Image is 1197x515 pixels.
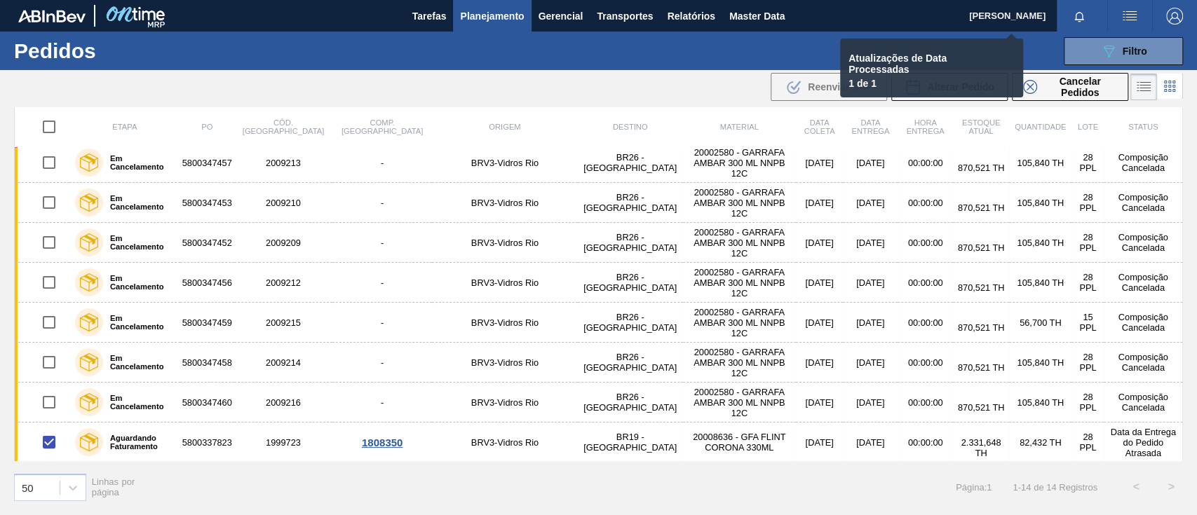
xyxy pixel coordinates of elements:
[332,223,432,263] td: -
[1071,183,1104,223] td: 28 PPL
[1013,482,1097,493] span: 1 - 14 de 14 Registros
[180,143,234,183] td: 5800347457
[432,343,577,383] td: BRV3-Vidros Rio
[578,383,683,423] td: BR26 - [GEOGRAPHIC_DATA]
[432,383,577,423] td: BRV3-Vidros Rio
[341,119,423,136] span: Comp. [GEOGRAPHIC_DATA]
[958,202,1005,213] span: 870,521 TH
[683,183,796,223] td: 20002580 - GARRAFA AMBAR 300 ML NNPB 12C
[961,437,1001,458] span: 2.331,648 TH
[1130,74,1157,100] div: Visão em Lista
[898,263,953,303] td: 00:00:00
[1154,469,1189,504] button: >
[1009,303,1071,343] td: 56,700 TH
[796,223,844,263] td: [DATE]
[848,78,997,89] p: 1 de 1
[15,143,1183,183] a: Em Cancelamento58003474572009213-BRV3-Vidros RioBR26 - [GEOGRAPHIC_DATA]20002580 - GARRAFA AMBAR ...
[578,143,683,183] td: BR26 - [GEOGRAPHIC_DATA]
[796,303,844,343] td: [DATE]
[15,383,1183,423] a: Em Cancelamento58003474602009216-BRV3-Vidros RioBR26 - [GEOGRAPHIC_DATA]20002580 - GARRAFA AMBAR ...
[432,183,577,223] td: BRV3-Vidros Rio
[180,343,234,383] td: 5800347458
[103,314,175,331] label: Em Cancelamento
[808,81,872,92] span: Reenviar SAP
[539,8,583,25] span: Gerencial
[898,143,953,183] td: 00:00:00
[15,223,1183,263] a: Em Cancelamento58003474522009209-BRV3-Vidros RioBR26 - [GEOGRAPHIC_DATA]20002580 - GARRAFA AMBAR ...
[851,119,889,136] span: Data entrega
[898,423,953,462] td: 00:00:00
[180,263,234,303] td: 5800347456
[1043,76,1117,98] span: Cancelar Pedidos
[958,322,1005,333] span: 870,521 TH
[432,143,577,183] td: BRV3-Vidros Rio
[958,362,1005,373] span: 870,521 TH
[898,303,953,343] td: 00:00:00
[15,343,1183,383] a: Em Cancelamento58003474582009214-BRV3-Vidros RioBR26 - [GEOGRAPHIC_DATA]20002580 - GARRAFA AMBAR ...
[234,223,332,263] td: 2009209
[578,223,683,263] td: BR26 - [GEOGRAPHIC_DATA]
[180,383,234,423] td: 5800347460
[432,423,577,462] td: BRV3-Vidros Rio
[332,143,432,183] td: -
[1078,123,1098,132] span: Lote
[597,8,653,25] span: Transportes
[103,234,175,251] label: Em Cancelamento
[1166,8,1183,25] img: Logout
[683,303,796,343] td: 20002580 - GARRAFA AMBAR 300 ML NNPB 12C
[332,303,432,343] td: -
[234,423,332,462] td: 1999723
[15,423,1183,462] a: Aguardando Faturamento58003378231999723BRV3-Vidros RioBR19 - [GEOGRAPHIC_DATA]20008636 - GFA FLIN...
[234,383,332,423] td: 2009216
[843,263,898,303] td: [DATE]
[243,119,324,136] span: Cód. [GEOGRAPHIC_DATA]
[1012,73,1128,101] button: Cancelar Pedidos
[332,343,432,383] td: -
[18,10,86,22] img: TNhmsLtSVTkK8tSr43FrP2fwEKptu5GPRR3wAAAABJRU5ErkJggg==
[334,437,430,448] div: 1808350
[962,119,1001,136] span: Estoque atual
[796,343,844,383] td: [DATE]
[234,183,332,223] td: 2009210
[898,383,953,423] td: 00:00:00
[771,73,887,101] div: Reenviar SAP
[578,423,683,462] td: BR19 - [GEOGRAPHIC_DATA]
[843,383,898,423] td: [DATE]
[180,183,234,223] td: 5800347453
[1009,143,1071,183] td: 105,840 TH
[1012,73,1128,101] div: Cancelar Pedidos em Massa
[1104,343,1182,383] td: Composição Cancelada
[720,123,759,132] span: Material
[683,423,796,462] td: 20008636 - GFA FLINT CORONA 330ML
[796,383,844,423] td: [DATE]
[103,274,175,291] label: Em Cancelamento
[906,119,944,136] span: Hora Entrega
[15,303,1183,343] a: Em Cancelamento58003474592009215-BRV3-Vidros RioBR26 - [GEOGRAPHIC_DATA]20002580 - GARRAFA AMBAR ...
[489,123,520,132] span: Origem
[578,303,683,343] td: BR26 - [GEOGRAPHIC_DATA]
[1104,143,1182,183] td: Composição Cancelada
[796,263,844,303] td: [DATE]
[1104,423,1182,462] td: Data da Entrega do Pedido Atrasada
[412,8,447,25] span: Tarefas
[683,343,796,383] td: 20002580 - GARRAFA AMBAR 300 ML NNPB 12C
[843,183,898,223] td: [DATE]
[1071,383,1104,423] td: 28 PPL
[432,303,577,343] td: BRV3-Vidros Rio
[103,154,175,171] label: Em Cancelamento
[1015,123,1066,132] span: Quantidade
[1009,343,1071,383] td: 105,840 TH
[796,143,844,183] td: [DATE]
[1071,303,1104,343] td: 15 PPL
[843,143,898,183] td: [DATE]
[1071,223,1104,263] td: 28 PPL
[1104,183,1182,223] td: Composição Cancelada
[898,223,953,263] td: 00:00:00
[1104,263,1182,303] td: Composição Cancelada
[1009,223,1071,263] td: 105,840 TH
[103,434,175,451] label: Aguardando Faturamento
[103,354,175,371] label: Em Cancelamento
[1071,263,1104,303] td: 28 PPL
[796,423,844,462] td: [DATE]
[843,303,898,343] td: [DATE]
